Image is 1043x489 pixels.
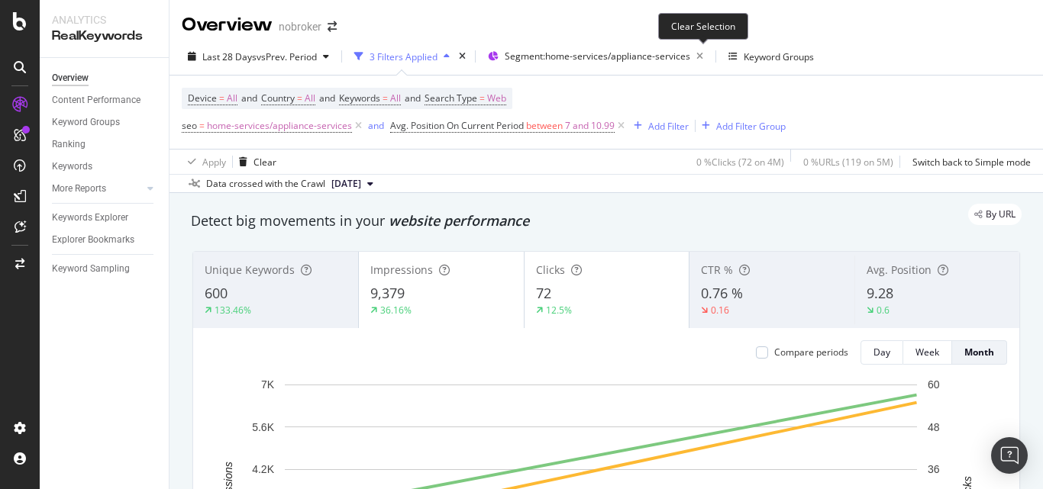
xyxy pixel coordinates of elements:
[261,378,275,391] text: 7K
[390,119,524,132] span: Avg. Position On Current Period
[906,150,1031,174] button: Switch back to Simple mode
[227,88,237,109] span: All
[952,340,1007,365] button: Month
[52,27,157,45] div: RealKeywords
[722,44,820,69] button: Keyword Groups
[744,50,814,63] div: Keyword Groups
[215,304,251,317] div: 133.46%
[383,92,388,105] span: =
[425,92,477,105] span: Search Type
[696,117,786,135] button: Add Filter Group
[319,92,335,105] span: and
[482,44,709,69] button: Segment:home-services/appliance-services
[52,232,134,248] div: Explorer Bookmarks
[205,262,295,277] span: Unique Keywords
[52,114,158,130] a: Keyword Groups
[331,177,361,191] span: 2025 Sep. 1st
[701,284,743,302] span: 0.76 %
[803,156,893,169] div: 0 % URLs ( 119 on 5M )
[648,120,689,133] div: Add Filter
[206,177,325,191] div: Data crossed with the Crawl
[701,262,733,277] span: CTR %
[536,262,565,277] span: Clicks
[188,92,217,105] span: Device
[199,119,205,132] span: =
[928,421,940,433] text: 48
[52,181,106,197] div: More Reports
[928,378,940,391] text: 60
[52,181,143,197] a: More Reports
[390,88,401,109] span: All
[182,150,226,174] button: Apply
[241,92,257,105] span: and
[546,304,572,317] div: 12.5%
[52,92,140,108] div: Content Performance
[252,421,274,433] text: 5.6K
[536,284,551,302] span: 72
[658,13,748,40] div: Clear Selection
[774,346,848,359] div: Compare periods
[52,159,158,175] a: Keywords
[52,137,158,153] a: Ranking
[912,156,1031,169] div: Switch back to Simple mode
[867,262,932,277] span: Avg. Position
[52,261,158,277] a: Keyword Sampling
[915,346,939,359] div: Week
[405,92,421,105] span: and
[380,304,412,317] div: 36.16%
[52,210,158,226] a: Keywords Explorer
[182,44,335,69] button: Last 28 DaysvsPrev. Period
[964,346,994,359] div: Month
[52,70,158,86] a: Overview
[52,12,157,27] div: Analytics
[297,92,302,105] span: =
[52,210,128,226] div: Keywords Explorer
[711,304,729,317] div: 0.16
[487,88,506,109] span: Web
[928,463,940,475] text: 36
[991,437,1028,474] div: Open Intercom Messenger
[252,463,274,475] text: 4.2K
[328,21,337,32] div: arrow-right-arrow-left
[207,115,352,137] span: home-services/appliance-services
[305,88,315,109] span: All
[257,50,317,63] span: vs Prev. Period
[628,117,689,135] button: Add Filter
[968,204,1022,225] div: legacy label
[480,92,485,105] span: =
[219,92,224,105] span: =
[505,50,690,63] span: Segment: home-services/appliance-services
[339,92,380,105] span: Keywords
[202,156,226,169] div: Apply
[182,12,273,38] div: Overview
[877,304,890,317] div: 0.6
[253,156,276,169] div: Clear
[696,156,784,169] div: 0 % Clicks ( 72 on 4M )
[368,119,384,132] div: and
[52,92,158,108] a: Content Performance
[873,346,890,359] div: Day
[52,261,130,277] div: Keyword Sampling
[456,49,469,64] div: times
[861,340,903,365] button: Day
[52,137,86,153] div: Ranking
[52,159,92,175] div: Keywords
[52,70,89,86] div: Overview
[565,115,615,137] span: 7 and 10.99
[370,50,438,63] div: 3 Filters Applied
[370,262,433,277] span: Impressions
[370,284,405,302] span: 9,379
[52,232,158,248] a: Explorer Bookmarks
[279,19,321,34] div: nobroker
[325,175,379,193] button: [DATE]
[903,340,952,365] button: Week
[368,118,384,133] button: and
[348,44,456,69] button: 3 Filters Applied
[52,114,120,130] div: Keyword Groups
[986,210,1016,219] span: By URL
[202,50,257,63] span: Last 28 Days
[205,284,228,302] span: 600
[867,284,893,302] span: 9.28
[182,119,197,132] span: seo
[261,92,295,105] span: Country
